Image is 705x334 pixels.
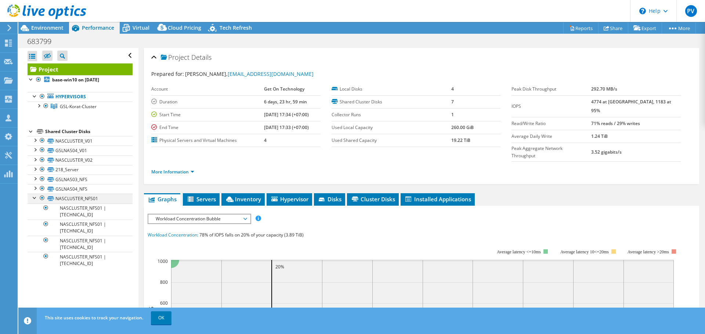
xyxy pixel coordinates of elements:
[628,22,662,34] a: Export
[151,85,264,93] label: Account
[563,22,599,34] a: Reports
[275,264,284,270] text: 20%
[28,252,133,268] a: NASCLUSTER_NFS01 | [TECHNICAL_ID]
[82,24,114,31] span: Performance
[28,203,133,220] a: NASCLUSTER_NFS01 | [TECHNICAL_ID]
[264,124,309,131] b: [DATE] 17:33 (+07:00)
[591,133,608,139] b: 1.24 TiB
[511,85,591,93] label: Peak Disk Throughput
[187,195,216,203] span: Servers
[511,133,591,140] label: Average Daily Write
[225,195,261,203] span: Inventory
[511,103,591,110] label: IOPS
[151,98,264,106] label: Duration
[591,120,640,126] b: 71% reads / 29% writes
[351,195,395,203] span: Cluster Disks
[451,111,454,118] b: 1
[451,86,454,92] b: 4
[28,194,133,203] a: NASCLUSTER_NFS01
[511,120,591,127] label: Read/Write Ratio
[151,70,184,77] label: Prepared for:
[332,98,451,106] label: Shared Cluster Disks
[133,24,149,31] span: Virtual
[28,92,133,102] a: Hypervisors
[168,24,201,31] span: Cloud Pricing
[628,249,669,254] text: Average latency >20ms
[151,137,264,144] label: Physical Servers and Virtual Machines
[28,63,133,75] a: Project
[148,232,198,238] span: Workload Concentration:
[28,136,133,146] a: NASCLUSTER_V01
[52,77,99,83] b: base-win10 on [DATE]
[28,102,133,111] a: GSL-Korat-Cluster
[220,24,252,31] span: Tech Refresh
[152,214,246,223] span: Workload Concentration Bubble
[591,149,622,155] b: 3.52 gigabits/s
[404,195,471,203] span: Installed Applications
[28,155,133,165] a: NASCLUSTER_V02
[28,175,133,184] a: GSLNAS03_NFS
[31,24,64,31] span: Environment
[591,86,617,92] b: 292.70 MB/s
[598,22,628,34] a: Share
[451,124,474,131] b: 260.00 GiB
[264,99,307,105] b: 6 days, 23 hr, 59 min
[28,165,133,175] a: 218_Server
[228,70,314,77] a: [EMAIL_ADDRESS][DOMAIN_NAME]
[560,249,609,254] tspan: Average latency 10<=20ms
[151,124,264,131] label: End Time
[332,85,451,93] label: Local Disks
[28,236,133,252] a: NASCLUSTER_NFS01 | [TECHNICAL_ID]
[28,146,133,155] a: GSLNAS04_V01
[264,86,304,92] b: Get On Technology
[161,54,189,61] span: Project
[160,300,168,306] text: 600
[45,127,133,136] div: Shared Cluster Disks
[28,184,133,194] a: GSLNAS04_NFS
[264,111,309,118] b: [DATE] 17:34 (+07:00)
[662,22,696,34] a: More
[191,53,211,62] span: Details
[270,195,308,203] span: Hypervisor
[60,103,97,110] span: GSL-Korat-Cluster
[148,195,177,203] span: Graphs
[497,249,541,254] tspan: Average latency <=10ms
[160,279,168,285] text: 800
[28,75,133,85] a: base-win10 on [DATE]
[451,99,454,105] b: 7
[151,111,264,118] label: Start Time
[332,137,451,144] label: Used Shared Capacity
[332,111,451,118] label: Collector Runs
[318,195,341,203] span: Disks
[591,99,671,114] b: 4774 at [GEOGRAPHIC_DATA], 1183 at 95%
[151,169,194,175] a: More Information
[158,258,168,264] text: 1000
[639,8,646,14] svg: \n
[45,315,143,321] span: This site uses cookies to track your navigation.
[24,37,63,45] h1: 683799
[264,137,267,143] b: 4
[28,220,133,236] a: NASCLUSTER_NFS01 | [TECHNICAL_ID]
[185,70,314,77] span: [PERSON_NAME],
[451,137,470,143] b: 19.22 TiB
[511,145,591,159] label: Peak Aggregate Network Throughput
[151,311,171,324] a: OK
[199,232,304,238] span: 78% of IOPS falls on 20% of your capacity (3.89 TiB)
[685,5,697,17] span: PV
[332,124,451,131] label: Used Local Capacity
